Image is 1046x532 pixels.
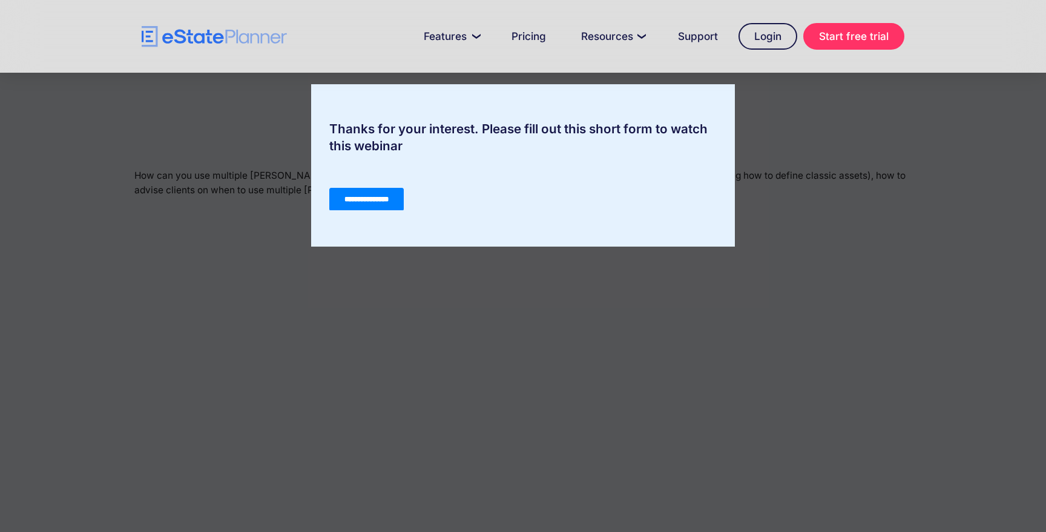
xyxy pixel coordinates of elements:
[497,24,561,48] a: Pricing
[663,24,732,48] a: Support
[409,24,491,48] a: Features
[142,26,287,47] a: home
[311,121,735,155] div: Thanks for your interest. Please fill out this short form to watch this webinar
[803,23,904,50] a: Start free trial
[329,167,717,210] iframe: Form 0
[738,23,797,50] a: Login
[567,24,657,48] a: Resources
